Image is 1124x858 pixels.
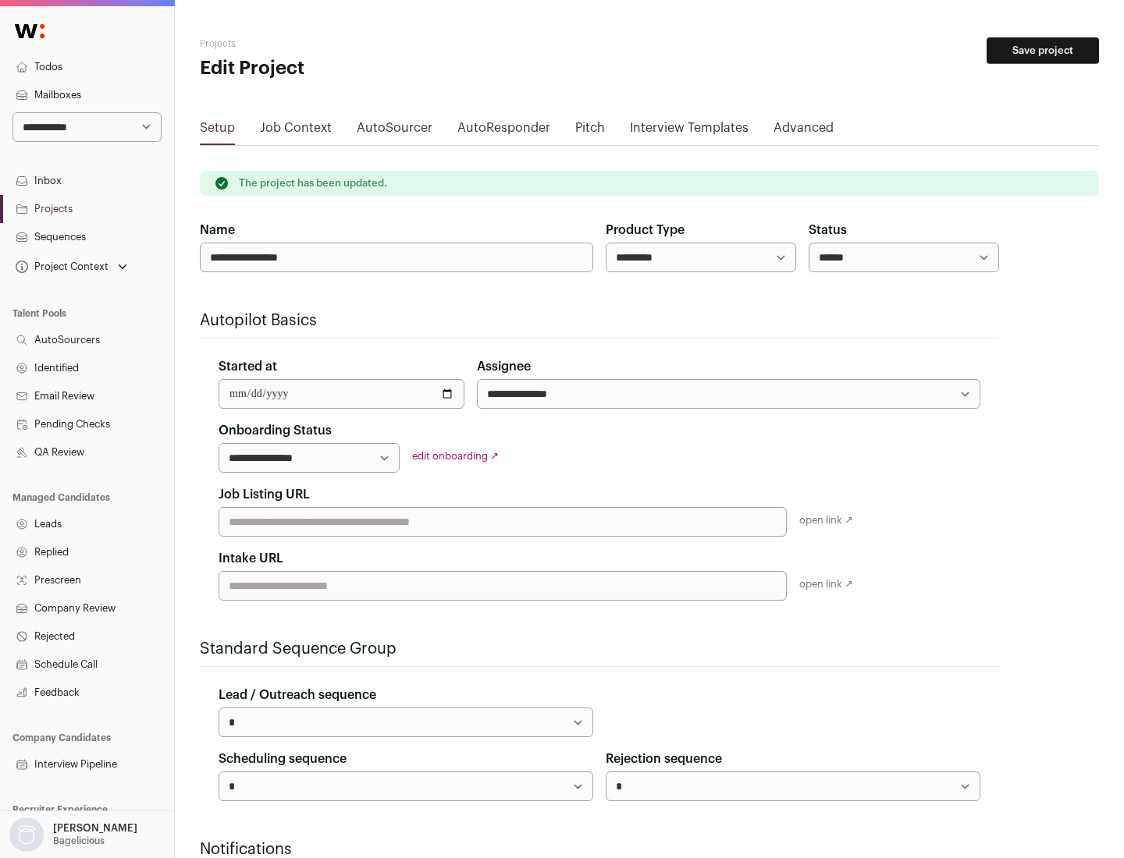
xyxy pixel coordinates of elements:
p: Bagelicious [53,835,105,847]
a: Pitch [575,119,605,144]
a: edit onboarding ↗ [412,451,499,461]
label: Intake URL [219,549,283,568]
a: AutoSourcer [357,119,432,144]
button: Open dropdown [12,256,130,278]
label: Name [200,221,235,239]
a: Advanced [774,119,834,144]
a: Setup [200,119,235,144]
a: Interview Templates [630,119,749,144]
button: Open dropdown [6,817,140,852]
label: Product Type [606,221,685,239]
h2: Autopilot Basics [200,310,999,331]
label: Scheduling sequence [219,750,347,768]
img: nopic.png [9,817,44,852]
button: Save project [987,37,1099,64]
label: Status [809,221,847,239]
p: [PERSON_NAME] [53,822,137,835]
label: Lead / Outreach sequence [219,686,376,704]
div: Project Context [12,261,108,273]
h2: Standard Sequence Group [200,638,999,660]
h1: Edit Project [200,56,500,81]
label: Onboarding Status [219,421,332,440]
label: Job Listing URL [219,485,310,504]
label: Assignee [477,357,531,376]
a: Job Context [260,119,332,144]
a: AutoResponder [457,119,550,144]
img: Wellfound [6,16,53,47]
label: Rejection sequence [606,750,722,768]
label: Started at [219,357,277,376]
h2: Projects [200,37,500,50]
p: The project has been updated. [239,177,387,190]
